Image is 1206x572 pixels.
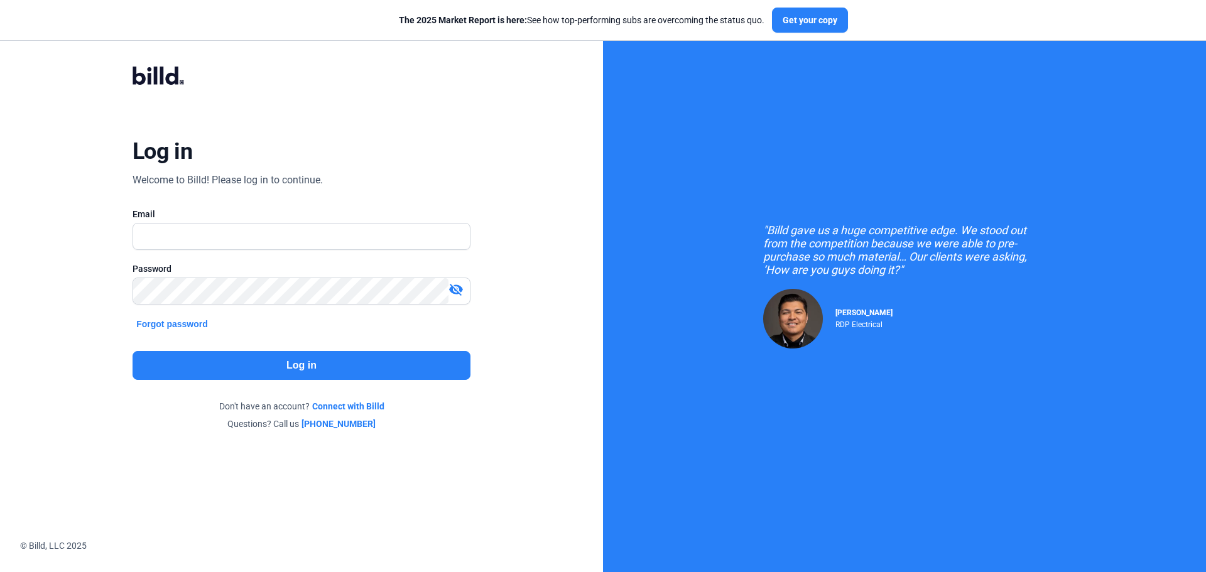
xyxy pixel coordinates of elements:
button: Forgot password [133,317,212,331]
div: Password [133,262,470,275]
button: Log in [133,351,470,380]
div: Welcome to Billd! Please log in to continue. [133,173,323,188]
div: Questions? Call us [133,418,470,430]
div: "Billd gave us a huge competitive edge. We stood out from the competition because we were able to... [763,224,1046,276]
span: [PERSON_NAME] [835,308,893,317]
div: See how top-performing subs are overcoming the status quo. [399,14,764,26]
mat-icon: visibility_off [448,282,464,297]
img: Raul Pacheco [763,289,823,348]
div: Log in [133,138,192,165]
span: The 2025 Market Report is here: [399,15,527,25]
div: RDP Electrical [835,317,893,329]
button: Get your copy [772,8,848,33]
div: Email [133,208,470,220]
a: [PHONE_NUMBER] [301,418,376,430]
a: Connect with Billd [312,400,384,413]
div: Don't have an account? [133,400,470,413]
